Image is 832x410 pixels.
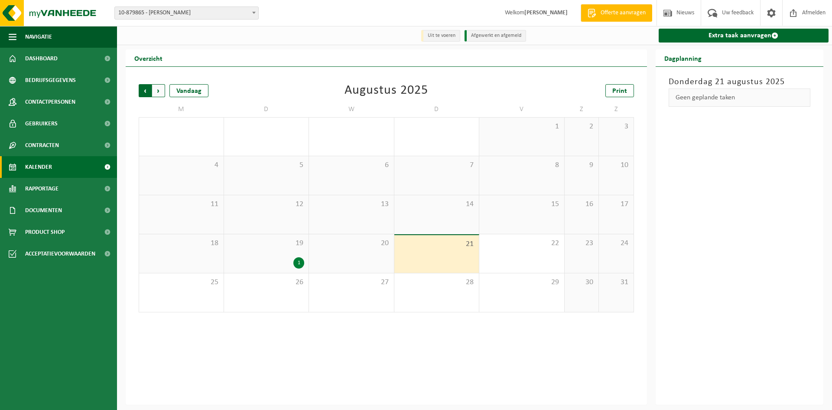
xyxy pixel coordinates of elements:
td: D [224,102,309,117]
span: Navigatie [25,26,52,48]
span: Gebruikers [25,113,58,134]
a: Print [605,84,634,97]
span: Offerte aanvragen [598,9,648,17]
span: 4 [143,161,219,170]
span: 3 [603,122,629,131]
span: 27 [313,278,390,287]
div: Geen geplande taken [669,89,811,107]
span: 29 [484,278,560,287]
span: 7 [399,161,475,170]
a: Extra taak aanvragen [659,29,829,43]
span: 26 [228,278,305,287]
span: Kalender [25,156,52,178]
span: 15 [484,200,560,209]
span: 1 [484,122,560,131]
td: Z [565,102,599,117]
span: 8 [484,161,560,170]
span: 10-879865 - LEENKNECHT FREDERIK - MOORSLEDE [115,7,258,19]
td: D [394,102,480,117]
h3: Donderdag 21 augustus 2025 [669,75,811,89]
span: 6 [313,161,390,170]
span: 9 [569,161,595,170]
div: Vandaag [169,84,208,97]
span: Rapportage [25,178,58,200]
a: Offerte aanvragen [581,4,652,22]
li: Uit te voeren [421,30,460,42]
span: 25 [143,278,219,287]
span: 28 [399,278,475,287]
td: V [479,102,565,117]
span: 30 [569,278,595,287]
h2: Dagplanning [656,49,710,66]
div: 1 [293,257,304,269]
span: Contactpersonen [25,91,75,113]
span: 10 [603,161,629,170]
span: Acceptatievoorwaarden [25,243,95,265]
span: 11 [143,200,219,209]
span: 5 [228,161,305,170]
span: 21 [399,239,475,249]
td: Z [599,102,634,117]
span: 14 [399,200,475,209]
span: Volgende [152,84,165,97]
span: Bedrijfsgegevens [25,69,76,91]
span: Vorige [139,84,152,97]
td: W [309,102,394,117]
span: 10-879865 - LEENKNECHT FREDERIK - MOORSLEDE [114,7,259,20]
span: 24 [603,239,629,248]
span: 2 [569,122,595,131]
span: 20 [313,239,390,248]
span: 22 [484,239,560,248]
span: Product Shop [25,221,65,243]
span: Print [612,88,627,95]
span: 18 [143,239,219,248]
li: Afgewerkt en afgemeld [465,30,526,42]
span: 31 [603,278,629,287]
div: Augustus 2025 [344,84,428,97]
h2: Overzicht [126,49,171,66]
span: 16 [569,200,595,209]
span: 19 [228,239,305,248]
strong: [PERSON_NAME] [524,10,568,16]
span: 17 [603,200,629,209]
td: M [139,102,224,117]
span: Dashboard [25,48,58,69]
span: 23 [569,239,595,248]
span: 13 [313,200,390,209]
span: Documenten [25,200,62,221]
span: Contracten [25,134,59,156]
span: 12 [228,200,305,209]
